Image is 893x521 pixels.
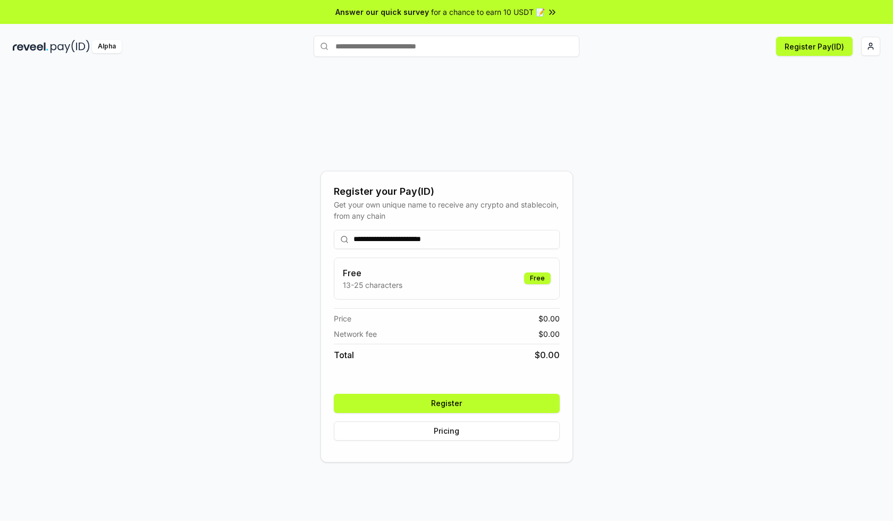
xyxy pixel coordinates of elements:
span: Answer our quick survey [335,6,429,18]
p: 13-25 characters [343,279,402,291]
span: $ 0.00 [538,313,560,324]
img: pay_id [50,40,90,53]
img: reveel_dark [13,40,48,53]
button: Pricing [334,421,560,441]
div: Alpha [92,40,122,53]
span: $ 0.00 [538,328,560,340]
span: Price [334,313,351,324]
div: Get your own unique name to receive any crypto and stablecoin, from any chain [334,199,560,221]
div: Register your Pay(ID) [334,184,560,199]
div: Free [524,272,551,284]
span: Network fee [334,328,377,340]
span: Total [334,349,354,361]
h3: Free [343,267,402,279]
span: for a chance to earn 10 USDT 📝 [431,6,545,18]
button: Register Pay(ID) [776,37,853,56]
button: Register [334,394,560,413]
span: $ 0.00 [535,349,560,361]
